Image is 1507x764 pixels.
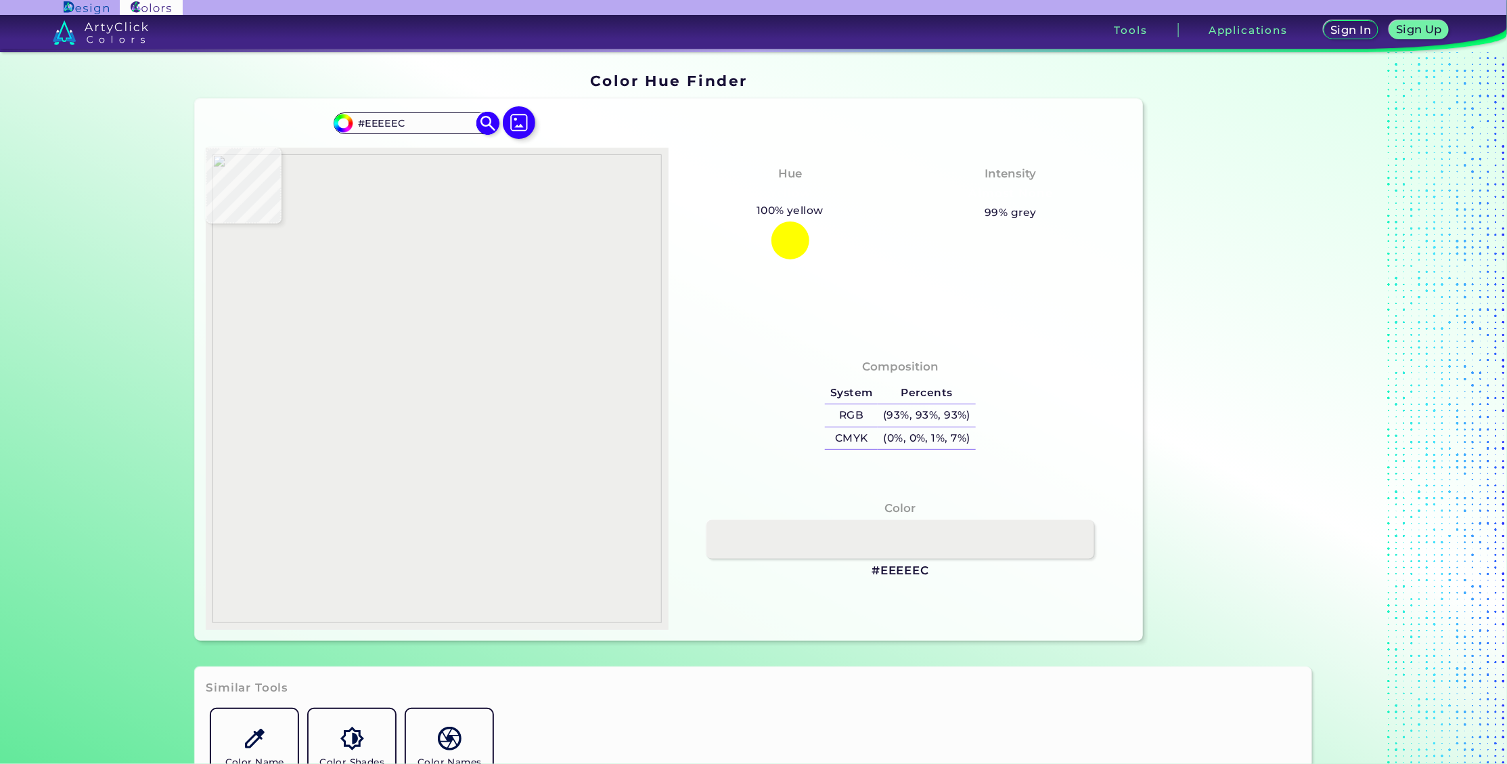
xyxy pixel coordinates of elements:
[476,112,500,135] img: icon search
[751,202,829,219] h5: 100% yellow
[872,563,929,579] h3: #EEEEEC
[825,404,878,427] h5: RGB
[340,727,364,750] img: icon_color_shades.svg
[862,357,939,377] h4: Composition
[778,164,802,184] h4: Hue
[503,106,535,139] img: icon picture
[1389,20,1449,39] a: Sign Up
[985,204,1037,221] h5: 99% grey
[878,427,975,450] h5: (0%, 0%, 1%, 7%)
[212,154,662,623] img: 978ec653-8a8e-4944-9c0e-9708c1164f2d
[1330,24,1371,35] h5: Sign In
[1115,25,1148,35] h3: Tools
[878,382,975,404] h5: Percents
[438,727,462,750] img: icon_color_names_dictionary.svg
[985,164,1037,184] h4: Intensity
[53,20,148,45] img: logo_artyclick_colors_white.svg
[243,727,267,750] img: icon_color_name_finder.svg
[764,186,817,202] h3: Yellow
[885,498,916,518] h4: Color
[878,404,975,427] h5: (93%, 93%, 93%)
[206,680,288,696] h3: Similar Tools
[1396,24,1442,35] h5: Sign Up
[825,427,878,450] h5: CMYK
[963,186,1058,202] h3: Almost None
[825,382,878,404] h5: System
[64,1,109,14] img: ArtyClick Design logo
[590,70,748,91] h1: Color Hue Finder
[1324,20,1379,39] a: Sign In
[353,114,478,132] input: type color..
[1209,25,1288,35] h3: Applications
